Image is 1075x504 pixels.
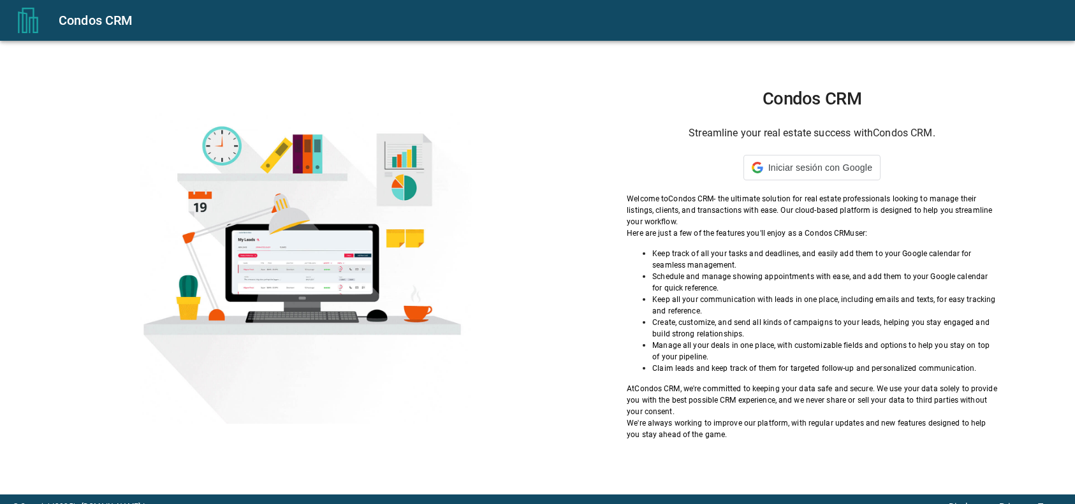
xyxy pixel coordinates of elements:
div: Condos CRM [59,10,1060,31]
p: Here are just a few of the features you'll enjoy as a Condos CRM user: [627,227,997,239]
h6: Streamline your real estate success with Condos CRM . [627,124,997,142]
p: Manage all your deals in one place, with customizable fields and options to help you stay on top ... [652,340,997,363]
span: Iniciar sesión con Google [768,162,872,173]
p: Keep track of all your tasks and deadlines, and easily add them to your Google calendar for seaml... [652,248,997,271]
p: Create, customize, and send all kinds of campaigns to your leads, helping you stay engaged and bu... [652,317,997,340]
p: At Condos CRM , we're committed to keeping your data safe and secure. We use your data solely to ... [627,383,997,417]
p: Welcome to Condos CRM - the ultimate solution for real estate professionals looking to manage the... [627,193,997,227]
div: Iniciar sesión con Google [743,155,881,180]
p: Schedule and manage showing appointments with ease, and add them to your Google calendar for quic... [652,271,997,294]
p: Keep all your communication with leads in one place, including emails and texts, for easy trackin... [652,294,997,317]
p: We're always working to improve our platform, with regular updates and new features designed to h... [627,417,997,440]
h1: Condos CRM [627,89,997,109]
p: Claim leads and keep track of them for targeted follow-up and personalized communication. [652,363,997,374]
